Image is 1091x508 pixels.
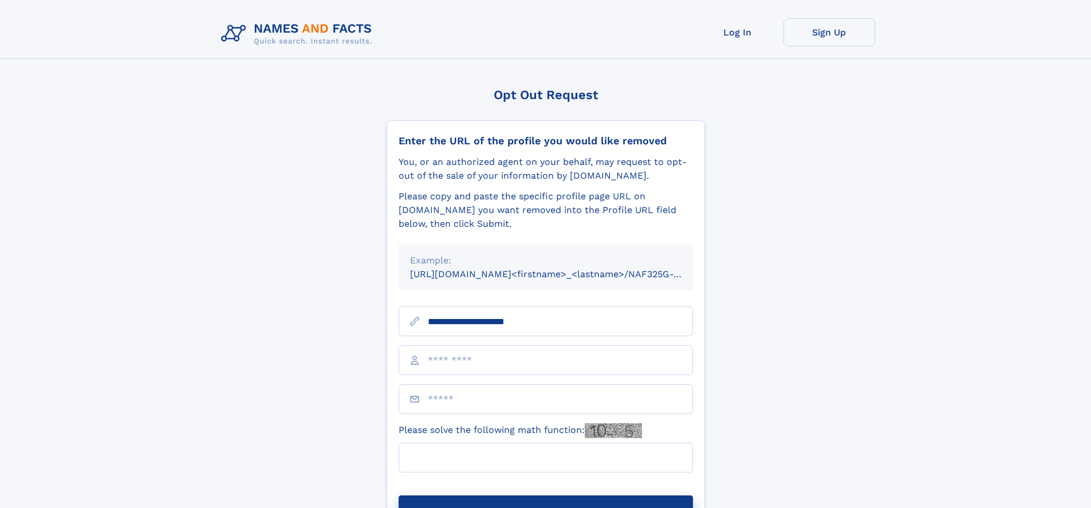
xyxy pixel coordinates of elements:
div: Example: [410,254,682,267]
a: Sign Up [783,18,875,46]
a: Log In [692,18,783,46]
div: Please copy and paste the specific profile page URL on [DOMAIN_NAME] you want removed into the Pr... [399,190,693,231]
label: Please solve the following math function: [399,423,642,438]
div: You, or an authorized agent on your behalf, may request to opt-out of the sale of your informatio... [399,155,693,183]
div: Enter the URL of the profile you would like removed [399,135,693,147]
img: Logo Names and Facts [216,18,381,49]
small: [URL][DOMAIN_NAME]<firstname>_<lastname>/NAF325G-xxxxxxxx [410,269,715,279]
div: Opt Out Request [387,88,705,102]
